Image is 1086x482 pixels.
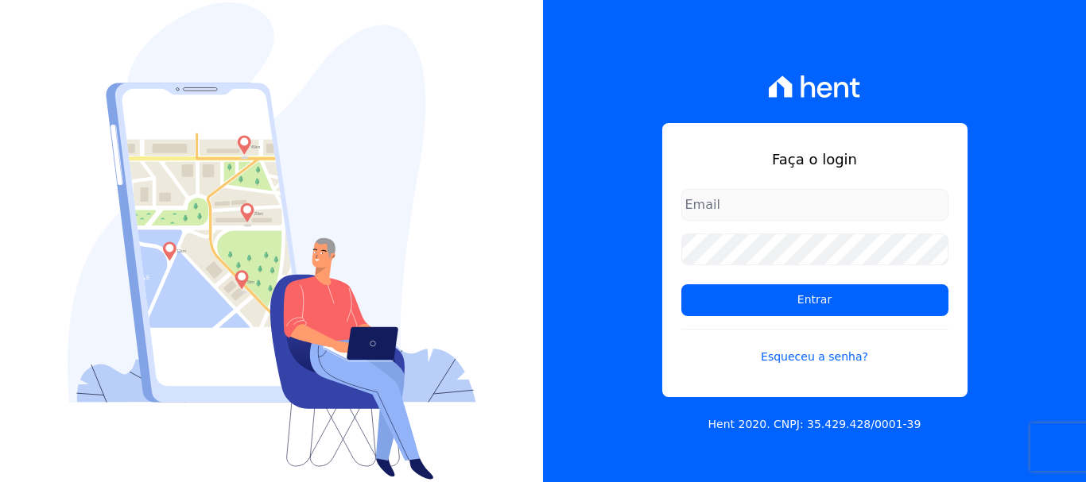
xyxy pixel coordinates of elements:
[708,416,921,433] p: Hent 2020. CNPJ: 35.429.428/0001-39
[681,284,948,316] input: Entrar
[681,148,948,170] h1: Faça o login
[681,329,948,365] a: Esqueceu a senha?
[681,189,948,221] input: Email
[68,2,476,480] img: Login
